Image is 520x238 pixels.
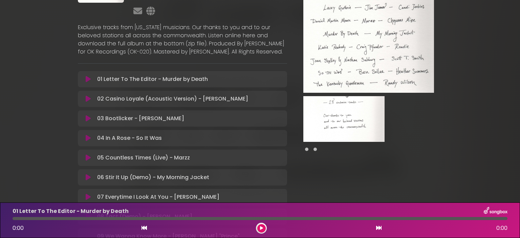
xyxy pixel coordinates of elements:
img: songbox-logo-white.png [484,207,507,216]
p: 06 Stir It Up (Demo) - My Morning Jacket [97,173,209,181]
p: 03 Bootlicker - [PERSON_NAME] [97,114,184,123]
p: 04 In A Rose - So It Was [97,134,162,142]
p: Exclusive tracks from [US_STATE] musicians. Our thanks to you and to our beloved stations all acr... [78,23,287,56]
p: 01 Letter To The Editor - Murder by Death [97,75,208,83]
p: 02 Casino Loyale (Acoustic Version) - [PERSON_NAME] [97,95,248,103]
p: 01 Letter To The Editor - Murder by Death [13,207,129,215]
span: 0:00 [13,224,24,232]
p: 07 Everytime I Look At You - [PERSON_NAME] [97,193,219,201]
img: VTNrOFRoSLGAMNB5FI85 [303,96,385,142]
p: 05 Countless Times (Live) - Marzz [97,154,190,162]
span: 0:00 [496,224,507,232]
